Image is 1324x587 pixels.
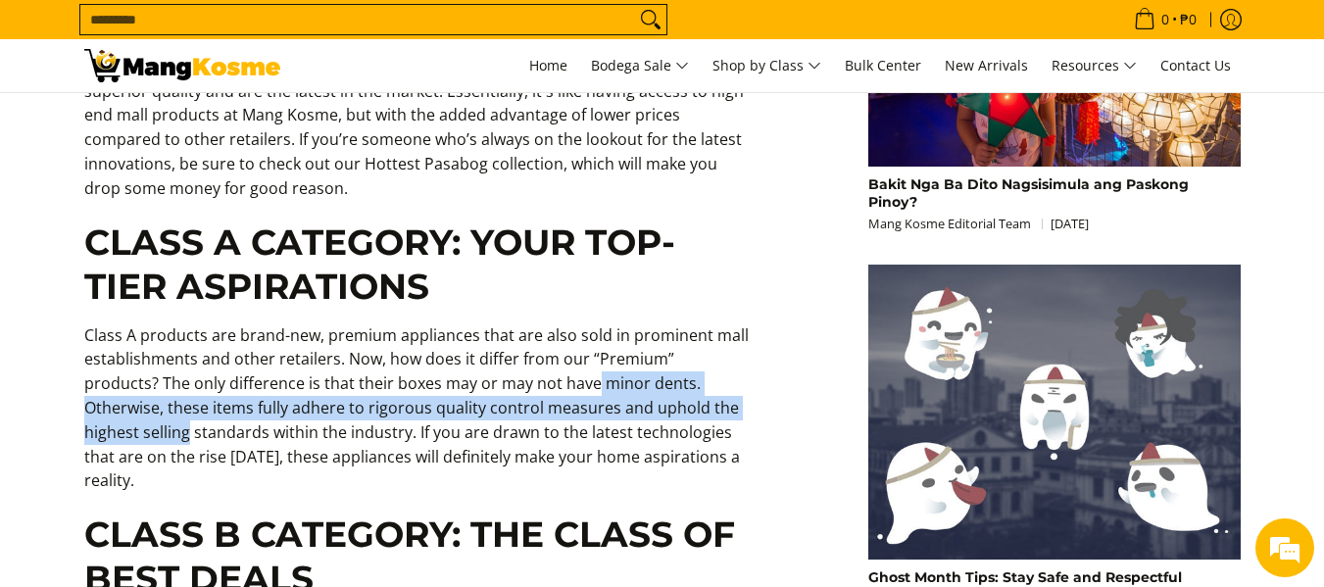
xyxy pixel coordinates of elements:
a: Ghost Month Tips: Stay Safe and Respectful [868,568,1182,586]
span: New Arrivals [945,56,1028,74]
span: Contact Us [1160,56,1231,74]
a: Bodega Sale [581,39,699,92]
div: Minimize live chat window [321,10,368,57]
small: Mang Kosme Editorial Team [868,215,1089,232]
span: We're online! [114,171,270,369]
time: [DATE] [1051,215,1089,232]
a: New Arrivals [935,39,1038,92]
a: Bakit Nga Ba Dito Nagsisimula ang Paskong Pinoy? [868,175,1189,211]
a: Bulk Center [835,39,931,92]
a: Home [519,39,577,92]
a: Contact Us [1151,39,1241,92]
p: When talking about premium products, these are state-of-the-art appliances that have superior qua... [84,55,751,220]
span: Resources [1052,54,1137,78]
img: ghost-month-2025-mang-kosme-blog-2025 [868,265,1241,560]
img: Mang Kosme&#39;s Premium, Class A, &amp; Class B Home Appliances l MK Blog [84,49,280,82]
a: Shop by Class [703,39,831,92]
button: Search [635,5,666,34]
nav: Main Menu [300,39,1241,92]
span: Bodega Sale [591,54,689,78]
span: ₱0 [1177,13,1200,26]
a: Resources [1042,39,1147,92]
p: Class A products are brand-new, premium appliances that are also sold in prominent mall establish... [84,323,751,514]
span: Shop by Class [712,54,821,78]
span: • [1128,9,1202,30]
h2: CLASS A CATEGORY: YOUR TOP-TIER ASPIRATIONS [84,220,751,309]
span: 0 [1158,13,1172,26]
span: Home [529,56,567,74]
div: Chat with us now [102,110,329,135]
textarea: Type your message and hit 'Enter' [10,384,373,453]
span: Bulk Center [845,56,921,74]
